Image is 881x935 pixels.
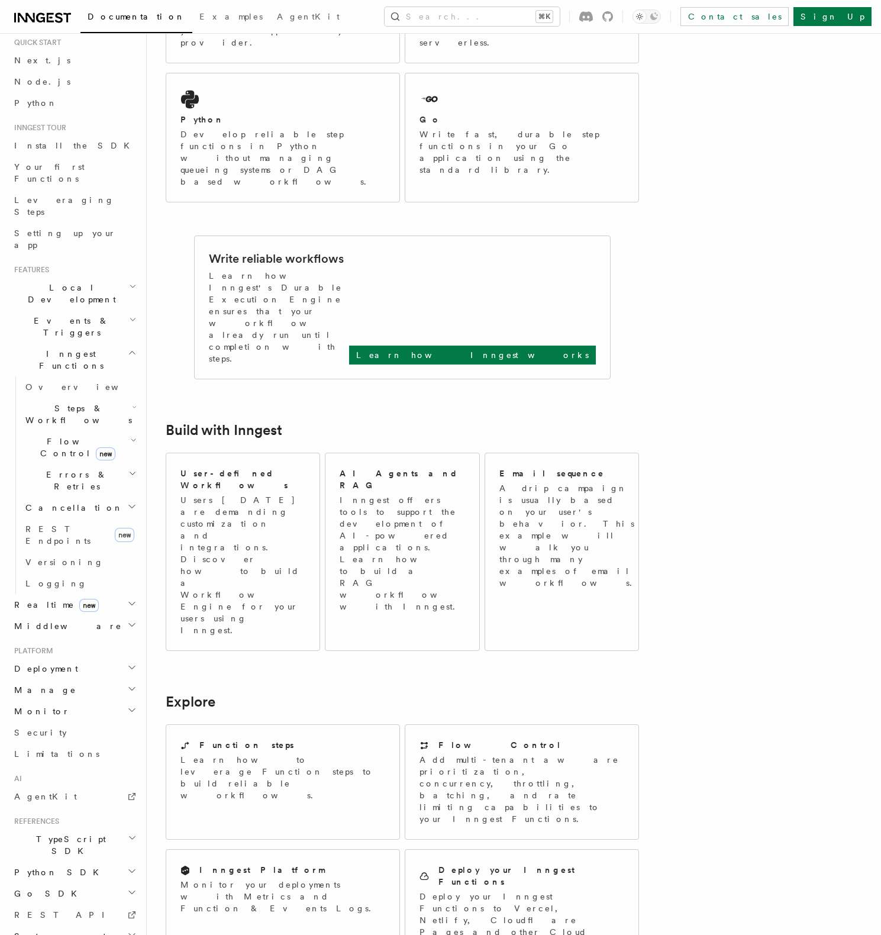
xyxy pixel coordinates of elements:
[21,464,139,497] button: Errors & Retries
[88,12,185,21] span: Documentation
[180,128,385,188] p: Develop reliable step functions in Python without managing queueing systems or DAG based workflows.
[9,376,139,594] div: Inngest Functions
[21,398,139,431] button: Steps & Workflows
[9,599,99,611] span: Realtime
[9,786,139,807] a: AgentKit
[180,754,385,801] p: Learn how to leverage Function steps to build reliable workflows.
[356,349,589,361] p: Learn how Inngest works
[192,4,270,32] a: Examples
[21,436,130,459] span: Flow Control
[14,749,99,759] span: Limitations
[166,453,320,651] a: User-defined WorkflowsUsers [DATE] are demanding customization and integrations. Discover how to ...
[79,599,99,612] span: new
[499,482,639,589] p: A drip campaign is usually based on your user's behavior. This example will walk you through many...
[9,71,139,92] a: Node.js
[9,679,139,701] button: Manage
[419,128,624,176] p: Write fast, durable step functions in your Go application using the standard library.
[14,141,137,150] span: Install the SDK
[9,594,139,615] button: Realtimenew
[9,817,59,826] span: References
[166,694,215,710] a: Explore
[14,77,70,86] span: Node.js
[340,494,466,612] p: Inngest offers tools to support the development of AI-powered applications. Learn how to build a ...
[9,615,139,637] button: Middleware
[9,743,139,765] a: Limitations
[9,156,139,189] a: Your first Functions
[25,524,91,546] span: REST Endpoints
[9,50,139,71] a: Next.js
[209,250,344,267] h2: Write reliable workflows
[9,38,61,47] span: Quick start
[9,701,139,722] button: Monitor
[180,114,224,125] h2: Python
[80,4,192,33] a: Documentation
[9,123,66,133] span: Inngest tour
[9,135,139,156] a: Install the SDK
[21,469,128,492] span: Errors & Retries
[340,468,466,491] h2: AI Agents and RAG
[385,7,560,26] button: Search...⌘K
[9,265,49,275] span: Features
[21,573,139,594] a: Logging
[9,343,139,376] button: Inngest Functions
[9,862,139,883] button: Python SDK
[9,663,78,675] span: Deployment
[21,552,139,573] a: Versioning
[9,658,139,679] button: Deployment
[180,879,385,914] p: Monitor your deployments with Metrics and Function & Events Logs.
[14,162,85,183] span: Your first Functions
[405,724,639,840] a: Flow ControlAdd multi-tenant aware prioritization, concurrency, throttling, batching, and rate li...
[25,382,147,392] span: Overview
[96,447,115,460] span: new
[9,189,139,223] a: Leveraging Steps
[9,92,139,114] a: Python
[21,402,132,426] span: Steps & Workflows
[419,754,624,825] p: Add multi-tenant aware prioritization, concurrency, throttling, batching, and rate limiting capab...
[166,73,400,202] a: PythonDevelop reliable step functions in Python without managing queueing systems or DAG based wo...
[438,739,561,751] h2: Flow Control
[14,728,67,737] span: Security
[270,4,347,32] a: AgentKit
[14,56,70,65] span: Next.js
[9,705,70,717] span: Monitor
[14,98,57,108] span: Python
[14,910,115,920] span: REST API
[9,774,22,784] span: AI
[405,73,639,202] a: GoWrite fast, durable step functions in your Go application using the standard library.
[325,453,479,651] a: AI Agents and RAGInngest offers tools to support the development of AI-powered applications. Lear...
[199,12,263,21] span: Examples
[9,348,128,372] span: Inngest Functions
[25,579,87,588] span: Logging
[21,502,123,514] span: Cancellation
[9,315,129,338] span: Events & Triggers
[9,277,139,310] button: Local Development
[9,833,128,857] span: TypeScript SDK
[680,7,789,26] a: Contact sales
[9,310,139,343] button: Events & Triggers
[199,864,325,876] h2: Inngest Platform
[419,114,441,125] h2: Go
[536,11,553,22] kbd: ⌘K
[9,722,139,743] a: Security
[199,739,294,751] h2: Function steps
[277,12,340,21] span: AgentKit
[9,620,122,632] span: Middleware
[21,497,139,518] button: Cancellation
[632,9,661,24] button: Toggle dark mode
[180,494,305,636] p: Users [DATE] are demanding customization and integrations. Discover how to build a Workflow Engin...
[499,468,605,479] h2: Email sequence
[209,270,349,365] p: Learn how Inngest's Durable Execution Engine ensures that your workflow already run until complet...
[14,792,77,801] span: AgentKit
[9,904,139,926] a: REST API
[25,557,104,567] span: Versioning
[166,724,400,840] a: Function stepsLearn how to leverage Function steps to build reliable workflows.
[14,228,116,250] span: Setting up your app
[438,864,624,888] h2: Deploy your Inngest Functions
[21,518,139,552] a: REST Endpointsnew
[115,528,134,542] span: new
[180,468,305,491] h2: User-defined Workflows
[793,7,872,26] a: Sign Up
[9,223,139,256] a: Setting up your app
[21,431,139,464] button: Flow Controlnew
[9,828,139,862] button: TypeScript SDK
